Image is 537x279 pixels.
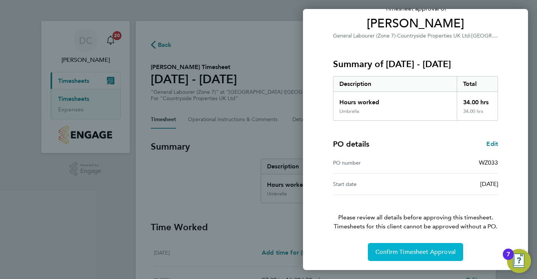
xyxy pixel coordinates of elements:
span: Confirm Timesheet Approval [375,248,456,256]
div: PO number [333,158,415,167]
h4: PO details [333,139,369,149]
span: · [470,33,471,39]
span: WZ033 [479,159,498,166]
span: · [396,33,397,39]
div: 7 [507,254,510,264]
button: Open Resource Center, 7 new notifications [507,249,531,273]
span: Timesheets for this client cannot be approved without a PO. [324,222,507,231]
span: Edit [486,140,498,147]
div: 34.00 hrs [457,92,498,108]
a: Edit [486,139,498,148]
div: 34.00 hrs [457,108,498,120]
h3: Summary of [DATE] - [DATE] [333,58,498,70]
div: Hours worked [333,92,457,108]
div: Start date [333,180,415,189]
div: Summary of 25 - 31 Aug 2025 [333,76,498,121]
div: Total [457,76,498,91]
span: Countryside Properties UK Ltd [397,33,470,39]
span: [PERSON_NAME] [333,16,498,31]
div: Umbrella [339,108,359,114]
button: Confirm Timesheet Approval [368,243,463,261]
div: [DATE] [415,180,498,189]
span: General Labourer (Zone 7) [333,33,396,39]
div: Description [333,76,457,91]
p: Please review all details before approving this timesheet. [324,195,507,231]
